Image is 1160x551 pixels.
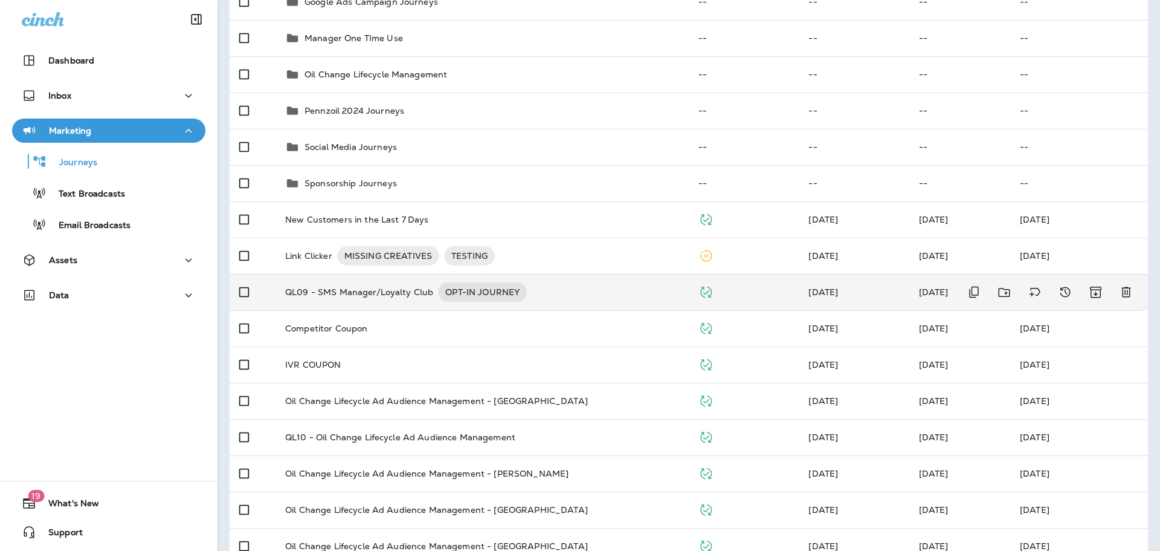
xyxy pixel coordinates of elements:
span: J-P Scoville [919,432,949,443]
p: Social Media Journeys [304,142,397,152]
span: Published [698,503,714,514]
td: [DATE] [1010,419,1148,455]
span: J-P Scoville [808,504,838,515]
td: -- [909,129,1010,165]
td: -- [909,165,1010,201]
button: Collapse Sidebar [179,7,213,31]
td: -- [799,93,909,129]
p: New Customers in the Last 7 Days [285,215,428,224]
p: Data [49,290,69,300]
td: [DATE] [1010,238,1148,274]
span: J-P Scoville [808,432,838,443]
span: J-P Scoville [919,504,949,515]
button: Data [12,283,205,307]
td: -- [909,20,1010,56]
span: Published [698,394,714,405]
td: -- [1010,129,1148,165]
span: 19 [28,490,44,502]
td: -- [689,129,799,165]
span: Support [36,527,83,542]
p: Sponsorship Journeys [304,178,397,188]
span: Published [698,431,714,442]
td: -- [799,129,909,165]
div: MISSING CREATIVES [337,246,439,266]
p: QL09 - SMS Manager/Loyalty Club [285,282,433,302]
span: Micah Weckert [808,323,838,334]
td: [DATE] [1010,383,1148,419]
div: TESTING [444,246,495,266]
td: [DATE] [1010,492,1148,528]
td: -- [909,56,1010,93]
span: Published [698,322,714,333]
span: Robert Wlasuk [919,323,949,334]
p: Oil Change Lifecycle Management [304,70,447,79]
td: -- [1010,20,1148,56]
span: J-P Scoville [919,250,949,261]
span: What's New [36,498,99,513]
p: Competitor Coupon [285,324,367,333]
button: View Changelog [1053,280,1077,305]
p: Assets [49,255,77,265]
span: Published [698,213,714,224]
span: Published [698,285,714,296]
p: Manager One TIme Use [304,33,403,43]
button: Journeys [12,149,205,174]
p: Oil Change Lifecycle Ad Audience Management - [GEOGRAPHIC_DATA] [285,396,588,406]
td: -- [799,165,909,201]
td: [DATE] [1010,201,1148,238]
span: J-P Scoville [919,396,949,406]
td: [DATE] [1010,310,1148,347]
span: Paused [698,249,714,260]
td: -- [1010,165,1148,201]
p: QL10 - Oil Change Lifecycle Ad Audience Management [285,432,515,442]
button: Support [12,520,205,544]
p: IVR COUPON [285,360,341,370]
span: MISSING CREATIVES [337,250,439,262]
td: -- [689,165,799,201]
td: -- [799,20,909,56]
span: TESTING [444,250,495,262]
td: -- [799,56,909,93]
p: Inbox [48,91,71,100]
span: Micah Weckert [919,287,949,298]
span: J-P Scoville [808,396,838,406]
button: Email Broadcasts [12,212,205,237]
button: Add tags [1023,280,1047,305]
button: Inbox [12,83,205,108]
p: Marketing [49,126,91,135]
td: -- [689,20,799,56]
button: Text Broadcasts [12,180,205,206]
span: Published [698,540,714,550]
td: -- [689,56,799,93]
td: -- [909,93,1010,129]
span: DEV ACCOUNT [808,359,838,370]
div: OPT-IN JOURNEY [438,282,527,302]
span: Micah Weckert [919,359,949,370]
td: -- [1010,93,1148,129]
p: Email Broadcasts [47,220,130,232]
button: 19What's New [12,491,205,515]
span: Published [698,467,714,478]
td: -- [1010,56,1148,93]
button: Delete [1114,280,1138,305]
p: Pennzoil 2024 Journeys [304,106,404,116]
span: Developer Integrations [808,214,838,225]
span: DEV ACCOUNT [808,287,838,298]
p: Link Clicker [285,246,332,266]
td: -- [689,93,799,129]
button: Marketing [12,119,205,143]
p: Oil Change Lifecycle Ad Audience Management - [PERSON_NAME] [285,469,569,478]
button: Duplicate [962,280,986,305]
td: [DATE] [1010,455,1148,492]
p: Dashboard [48,56,94,65]
button: Dashboard [12,48,205,73]
span: Frank Carreno [808,250,838,261]
p: Oil Change Lifecycle Ad Audience Management - [GEOGRAPHIC_DATA] [285,541,588,551]
button: Move to folder [992,280,1017,305]
span: J-P Scoville [919,214,949,225]
span: Published [698,358,714,369]
button: Archive [1083,280,1108,305]
p: Oil Change Lifecycle Ad Audience Management - [GEOGRAPHIC_DATA] [285,505,588,515]
p: Text Broadcasts [47,189,125,200]
p: Journeys [47,157,97,169]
